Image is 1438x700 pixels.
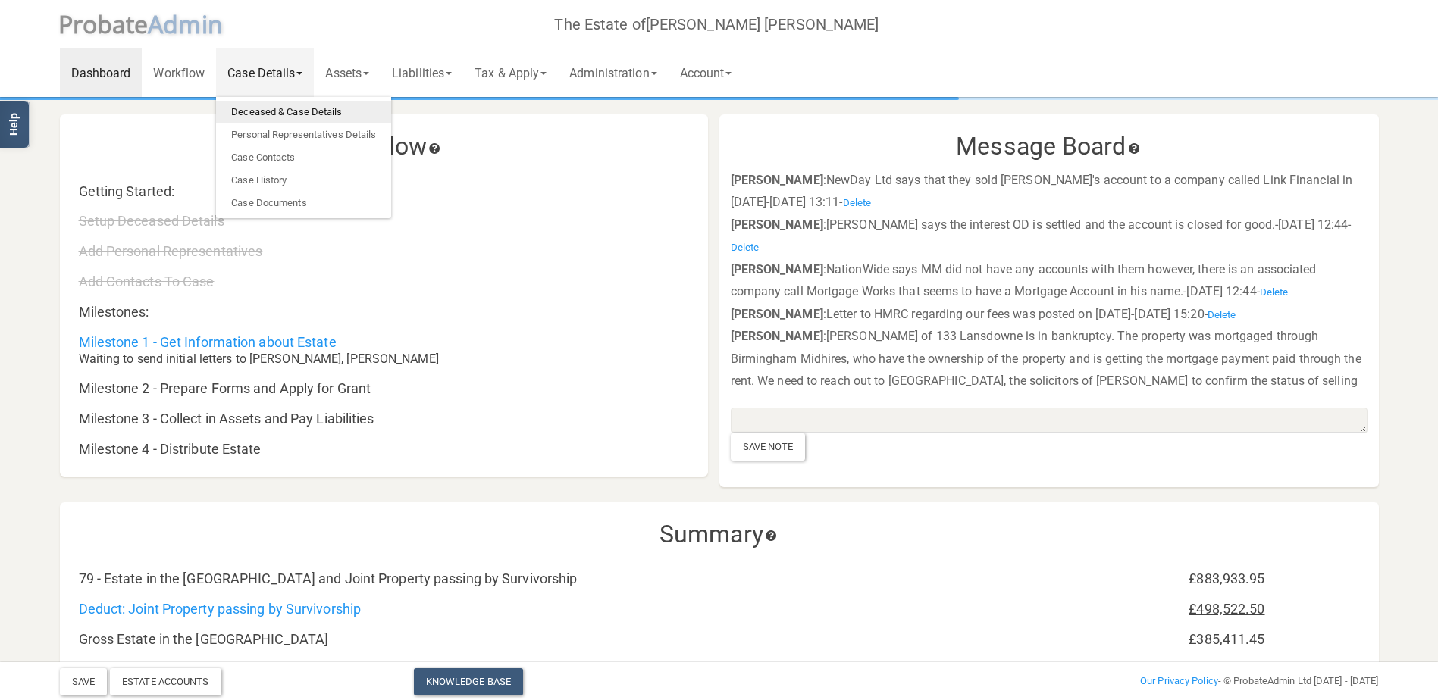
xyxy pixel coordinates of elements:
span: - [1205,307,1236,321]
div: : - [731,258,1368,303]
a: Case Contacts [216,146,391,169]
span: A [148,8,223,40]
a: Tax & Apply [463,48,558,97]
div: : - [731,214,1368,258]
b: [PERSON_NAME] [731,173,823,187]
a: Knowledge Base [414,668,523,695]
a: Milestone 4 - Distribute Estate [79,441,262,457]
div: Getting Started: [67,184,553,199]
a: Delete [843,197,872,208]
a: Delete [1208,309,1236,320]
div: : - [731,303,1368,326]
a: Add Contacts To Case [79,273,215,289]
span: [PERSON_NAME] of 133 Lansdowne is in bankruptcy. The property was mortgaged through Birmingham Mi... [731,329,1361,388]
b: [PERSON_NAME] [731,307,823,321]
span: NewDay Ltd says that they sold [PERSON_NAME]'s account to a company called Link Financial in [DATE] [731,173,1353,210]
a: Dashboard [60,48,143,97]
a: Administration [558,48,668,97]
a: Delete [1260,286,1289,298]
span: [DATE] 12:44 [1186,284,1256,298]
a: Deceased & Case Details [216,101,391,123]
a: Liabilities [381,48,463,97]
span: NationWide says MM did not have any accounts with them however, there is an associated company ca... [731,262,1317,299]
div: Save Note [731,433,806,461]
b: [PERSON_NAME] [731,217,823,232]
div: £498,522.50 [1057,602,1277,617]
div: : - [731,169,1368,214]
div: - © ProbateAdmin Ltd [DATE] - [DATE] [942,672,1389,690]
span: P [58,8,149,40]
div: Gross Estate in the [GEOGRAPHIC_DATA] [67,632,1057,647]
span: robate [73,8,149,40]
a: Delete [731,242,760,253]
a: Case Details [216,48,314,97]
a: Assets [314,48,381,97]
a: Case Documents [216,192,391,214]
a: Workflow [142,48,216,97]
b: [PERSON_NAME] [731,329,823,343]
a: Account [669,48,744,97]
a: Personal Representatives Details [216,123,391,146]
span: [DATE] 15:20 [1134,307,1204,321]
span: Letter to HMRC regarding our fees was posted on [DATE] [826,307,1131,321]
a: Deduct: Joint Property passing by Survivorship [79,601,362,617]
a: Case History [216,169,391,192]
b: [PERSON_NAME] [731,262,823,277]
a: Add Personal Representatives [79,243,263,259]
span: We need to reach out to [GEOGRAPHIC_DATA], the solicitors of [PERSON_NAME] to confirm the status ... [731,373,1358,411]
span: [DATE] 12:44 [1278,217,1348,232]
a: Deduct: Liabilities [79,661,186,677]
div: Milestones: [67,305,553,320]
div: 79 - Estate in the [GEOGRAPHIC_DATA] and Joint Property passing by Survivorship [67,571,1057,586]
span: [DATE] 13:11 [769,195,839,209]
h3: Message Board [731,133,1368,160]
a: Milestone 2 - Prepare Forms and Apply for Grant [79,380,371,396]
div: £883,933.95 [1057,571,1277,586]
h3: Summary [71,521,1368,548]
div: Estate Accounts [110,668,221,695]
a: Setup Deceased Details [79,213,224,229]
h3: Workflow [71,133,697,160]
button: Save [60,668,107,695]
span: [PERSON_NAME] says the interest OD is settled and the account is closed for good. [826,217,1275,232]
a: Our Privacy Policy [1140,675,1218,686]
div: Waiting to send initial letters to [PERSON_NAME], [PERSON_NAME] [79,349,542,366]
span: dmin [163,8,222,40]
span: - [1257,284,1289,298]
div: £385,411.45 [1057,632,1277,647]
a: Milestone 3 - Collect in Assets and Pay Liabilities [79,411,374,427]
a: Milestone 1 - Get Information about Estate [79,334,337,350]
div: : - [731,325,1368,414]
span: - [839,195,871,209]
